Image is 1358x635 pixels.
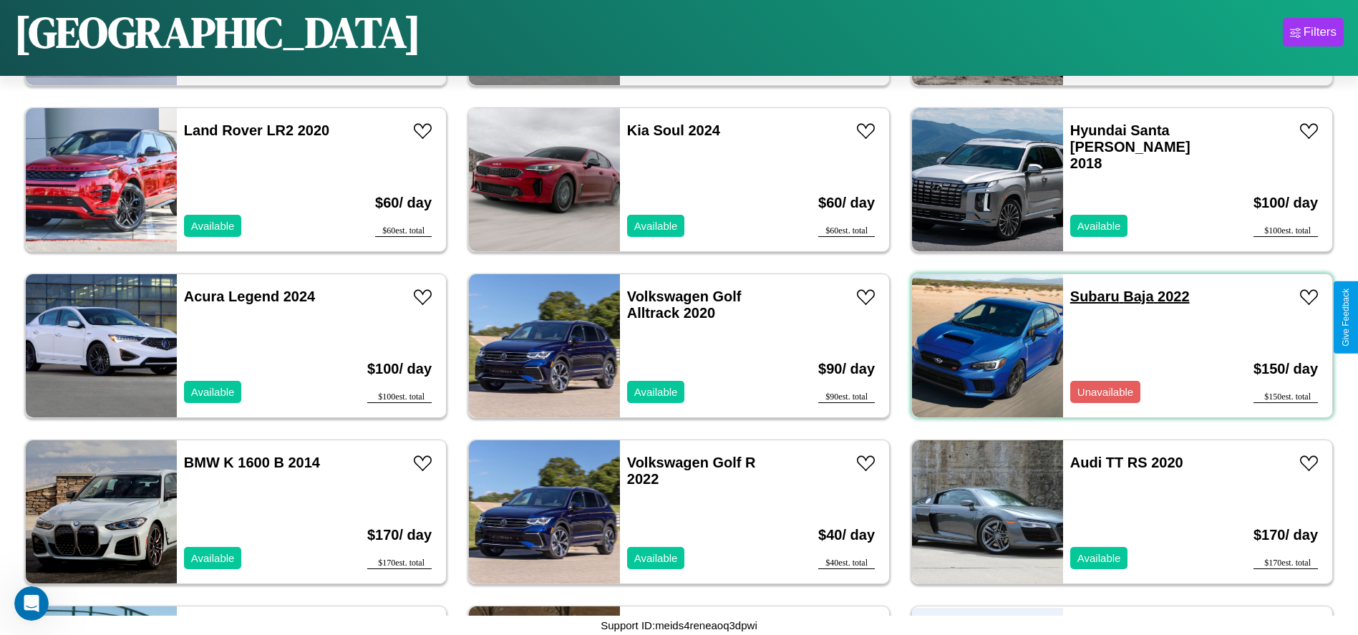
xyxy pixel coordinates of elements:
[1077,548,1121,568] p: Available
[184,289,315,304] a: Acura Legend 2024
[1070,289,1190,304] a: Subaru Baja 2022
[818,346,875,392] h3: $ 90 / day
[1253,180,1318,226] h3: $ 100 / day
[375,180,432,226] h3: $ 60 / day
[634,216,678,236] p: Available
[818,392,875,403] div: $ 90 est. total
[191,548,235,568] p: Available
[14,3,421,62] h1: [GEOGRAPHIC_DATA]
[818,513,875,558] h3: $ 40 / day
[367,513,432,558] h3: $ 170 / day
[1283,18,1344,47] button: Filters
[1070,455,1183,470] a: Audi TT RS 2020
[367,392,432,403] div: $ 100 est. total
[1341,289,1351,346] div: Give Feedback
[1253,346,1318,392] h3: $ 150 / day
[14,586,49,621] iframe: Intercom live chat
[184,455,320,470] a: BMW K 1600 B 2014
[1077,382,1133,402] p: Unavailable
[367,346,432,392] h3: $ 100 / day
[1253,558,1318,569] div: $ 170 est. total
[818,558,875,569] div: $ 40 est. total
[1253,392,1318,403] div: $ 150 est. total
[601,616,757,635] p: Support ID: meids4reneaoq3dpwi
[627,289,742,321] a: Volkswagen Golf Alltrack 2020
[191,382,235,402] p: Available
[634,548,678,568] p: Available
[627,455,756,487] a: Volkswagen Golf R 2022
[1070,122,1190,171] a: Hyundai Santa [PERSON_NAME] 2018
[818,180,875,226] h3: $ 60 / day
[184,122,329,138] a: Land Rover LR2 2020
[1253,513,1318,558] h3: $ 170 / day
[818,226,875,237] div: $ 60 est. total
[367,558,432,569] div: $ 170 est. total
[1253,226,1318,237] div: $ 100 est. total
[375,226,432,237] div: $ 60 est. total
[191,216,235,236] p: Available
[627,122,720,138] a: Kia Soul 2024
[1304,25,1337,39] div: Filters
[1077,216,1121,236] p: Available
[634,382,678,402] p: Available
